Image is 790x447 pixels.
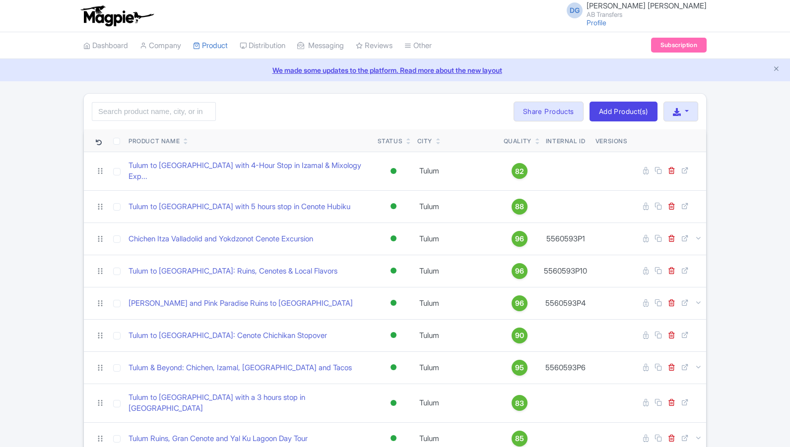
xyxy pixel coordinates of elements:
a: Messaging [297,32,344,59]
a: 88 [504,199,536,215]
a: Share Products [514,102,584,121]
a: Reviews [356,32,393,59]
a: Tulum to [GEOGRAPHIC_DATA] with 4-Hour Stop in Izamal & Mixology Exp... [129,160,370,182]
a: Tulum to [GEOGRAPHIC_DATA] with 5 hours stop in Cenote Hubiku [129,201,350,213]
a: Other [404,32,432,59]
a: Tulum Ruins, Gran Cenote and Yal Ku Lagoon Day Tour [129,433,308,445]
a: Dashboard [83,32,128,59]
td: Tulum [413,190,500,223]
td: Tulum [413,255,500,287]
a: Product [193,32,228,59]
span: 82 [515,166,524,177]
a: 95 [504,360,536,376]
span: 96 [515,298,524,309]
td: Tulum [413,287,500,319]
a: Subscription [651,38,707,53]
div: Product Name [129,137,180,146]
small: AB Transfers [587,11,707,18]
a: 96 [504,295,536,311]
div: Active [389,199,398,214]
div: Active [389,296,398,310]
td: Tulum [413,351,500,384]
a: [PERSON_NAME] and Pink Paradise Ruins to [GEOGRAPHIC_DATA] [129,298,353,309]
td: 5560593P6 [540,351,592,384]
span: DG [567,2,583,18]
td: Tulum [413,319,500,351]
a: Tulum to [GEOGRAPHIC_DATA] with a 3 hours stop in [GEOGRAPHIC_DATA] [129,392,370,414]
div: Active [389,264,398,278]
a: Tulum & Beyond: Chichen, Izamal, [GEOGRAPHIC_DATA] and Tacos [129,362,352,374]
div: Active [389,231,398,246]
div: Active [389,396,398,410]
a: Add Product(s) [590,102,658,121]
span: 83 [515,398,524,409]
td: Tulum [413,384,500,422]
a: 96 [504,231,536,247]
div: Status [378,137,403,146]
span: 96 [515,233,524,244]
td: Tulum [413,223,500,255]
div: Active [389,431,398,446]
a: We made some updates to the platform. Read more about the new layout [6,65,784,75]
th: Internal ID [540,129,592,152]
div: Active [389,164,398,178]
div: Active [389,328,398,342]
img: logo-ab69f6fb50320c5b225c76a69d11143b.png [78,5,155,27]
a: 96 [504,263,536,279]
span: 95 [515,362,524,373]
a: Profile [587,18,606,27]
a: 83 [504,395,536,411]
div: Active [389,360,398,375]
a: DG [PERSON_NAME] [PERSON_NAME] AB Transfers [561,2,707,18]
th: Versions [592,129,632,152]
a: 82 [504,163,536,179]
button: Close announcement [773,64,780,75]
a: Company [140,32,181,59]
a: 90 [504,328,536,343]
td: 5560593P10 [540,255,592,287]
td: Tulum [413,152,500,190]
td: 5560593P4 [540,287,592,319]
span: 85 [515,433,524,444]
a: Chichen Itza Valladolid and Yokdzonot Cenote Excursion [129,233,313,245]
span: 90 [515,330,524,341]
span: [PERSON_NAME] [PERSON_NAME] [587,1,707,10]
span: 88 [515,201,524,212]
input: Search product name, city, or interal id [92,102,216,121]
a: Distribution [240,32,285,59]
a: Tulum to [GEOGRAPHIC_DATA]: Cenote Chichikan Stopover [129,330,327,341]
span: 96 [515,266,524,277]
td: 5560593P1 [540,223,592,255]
a: 85 [504,431,536,447]
a: Tulum to [GEOGRAPHIC_DATA]: Ruins, Cenotes & Local Flavors [129,266,337,277]
div: Quality [504,137,531,146]
div: City [417,137,432,146]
